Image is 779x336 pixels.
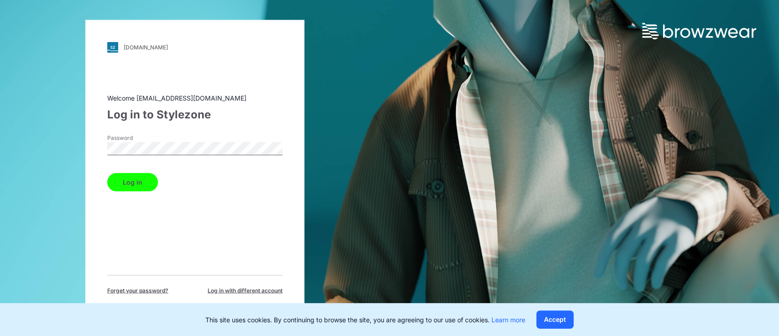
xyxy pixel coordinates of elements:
button: Log in [107,173,158,191]
div: Welcome [EMAIL_ADDRESS][DOMAIN_NAME] [107,93,282,102]
img: svg+xml;base64,PHN2ZyB3aWR0aD0iMjgiIGhlaWdodD0iMjgiIHZpZXdCb3g9IjAgMCAyOCAyOCIgZmlsbD0ibm9uZSIgeG... [107,42,118,53]
a: [DOMAIN_NAME] [107,42,282,53]
img: browzwear-logo.73288ffb.svg [642,23,756,39]
p: This site uses cookies. By continuing to browse the site, you are agreeing to our use of cookies. [205,315,525,325]
a: Learn more [491,316,525,324]
button: Accept [536,310,574,329]
span: Forget your password? [107,286,168,294]
div: [DOMAIN_NAME] [124,44,168,51]
span: Log in with different account [208,286,282,294]
label: Password [107,133,171,142]
div: Log in to Stylezone [107,106,282,123]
